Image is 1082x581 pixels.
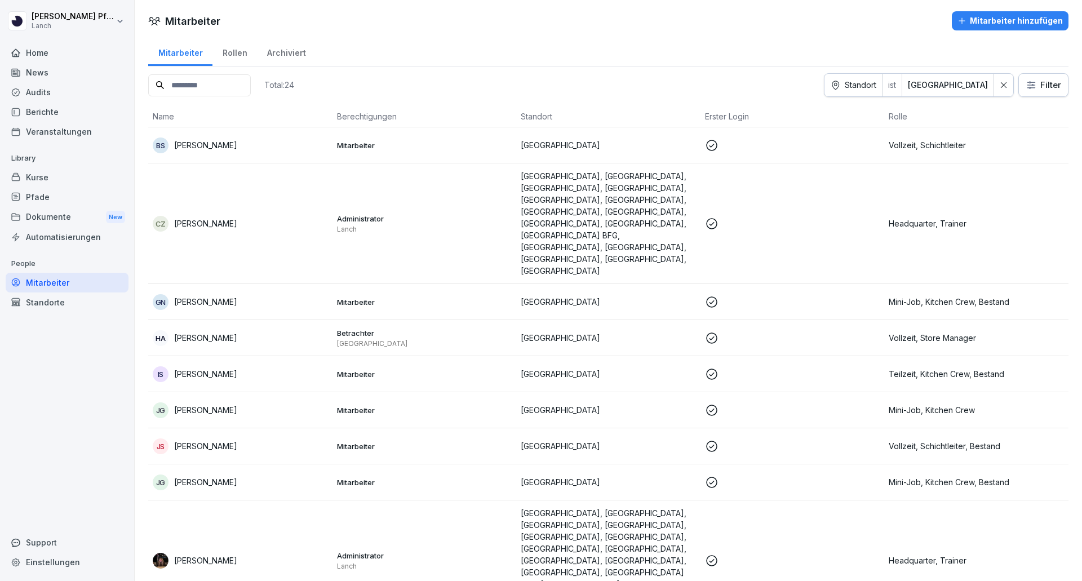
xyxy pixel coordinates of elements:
[6,187,128,207] a: Pfade
[521,404,696,416] p: [GEOGRAPHIC_DATA]
[6,167,128,187] a: Kurse
[521,368,696,380] p: [GEOGRAPHIC_DATA]
[6,149,128,167] p: Library
[6,292,128,312] a: Standorte
[337,477,512,487] p: Mitarbeiter
[174,476,237,488] p: [PERSON_NAME]
[889,296,1064,308] p: Mini-Job, Kitchen Crew, Bestand
[889,332,1064,344] p: Vollzeit, Store Manager
[889,404,1064,416] p: Mini-Job, Kitchen Crew
[153,216,168,232] div: CZ
[889,139,1064,151] p: Vollzeit, Schichtleiter
[264,79,294,90] p: Total: 24
[521,296,696,308] p: [GEOGRAPHIC_DATA]
[32,22,114,30] p: Lanch
[6,207,128,228] div: Dokumente
[700,106,885,127] th: Erster Login
[6,552,128,572] a: Einstellungen
[889,555,1064,566] p: Headquarter, Trainer
[6,102,128,122] a: Berichte
[174,555,237,566] p: [PERSON_NAME]
[337,328,512,338] p: Betrachter
[952,11,1068,30] button: Mitarbeiter hinzufügen
[337,562,512,571] p: Lanch
[337,551,512,561] p: Administrator
[337,225,512,234] p: Lanch
[6,63,128,82] a: News
[153,474,168,490] div: JG
[212,37,257,66] a: Rollen
[337,214,512,224] p: Administrator
[106,211,125,224] div: New
[257,37,316,66] a: Archiviert
[521,476,696,488] p: [GEOGRAPHIC_DATA]
[337,140,512,150] p: Mitarbeiter
[6,255,128,273] p: People
[889,368,1064,380] p: Teilzeit, Kitchen Crew, Bestand
[332,106,517,127] th: Berechtigungen
[908,79,988,91] div: [GEOGRAPHIC_DATA]
[174,296,237,308] p: [PERSON_NAME]
[337,297,512,307] p: Mitarbeiter
[153,553,168,569] img: gq6jiwkat9wmwctfmwqffveh.png
[6,122,128,141] a: Veranstaltungen
[521,170,696,277] p: [GEOGRAPHIC_DATA], [GEOGRAPHIC_DATA], [GEOGRAPHIC_DATA], [GEOGRAPHIC_DATA], [GEOGRAPHIC_DATA], [G...
[148,106,332,127] th: Name
[174,139,237,151] p: [PERSON_NAME]
[153,402,168,418] div: JG
[6,227,128,247] a: Automatisierungen
[174,368,237,380] p: [PERSON_NAME]
[337,441,512,451] p: Mitarbeiter
[516,106,700,127] th: Standort
[6,43,128,63] a: Home
[521,440,696,452] p: [GEOGRAPHIC_DATA]
[153,330,168,346] div: HA
[165,14,220,29] h1: Mitarbeiter
[6,533,128,552] div: Support
[174,332,237,344] p: [PERSON_NAME]
[1019,74,1068,96] button: Filter
[153,294,168,310] div: GN
[889,440,1064,452] p: Vollzeit, Schichtleiter, Bestand
[153,366,168,382] div: IS
[883,74,902,96] div: ist
[889,218,1064,229] p: Headquarter, Trainer
[1026,79,1061,91] div: Filter
[6,82,128,102] a: Audits
[174,404,237,416] p: [PERSON_NAME]
[148,37,212,66] a: Mitarbeiter
[337,405,512,415] p: Mitarbeiter
[174,218,237,229] p: [PERSON_NAME]
[884,106,1068,127] th: Rolle
[153,438,168,454] div: JS
[521,332,696,344] p: [GEOGRAPHIC_DATA]
[337,339,512,348] p: [GEOGRAPHIC_DATA]
[6,273,128,292] a: Mitarbeiter
[32,12,114,21] p: [PERSON_NAME] Pfuhl
[174,440,237,452] p: [PERSON_NAME]
[957,15,1063,27] div: Mitarbeiter hinzufügen
[521,139,696,151] p: [GEOGRAPHIC_DATA]
[6,207,128,228] a: DokumenteNew
[889,476,1064,488] p: Mini-Job, Kitchen Crew, Bestand
[153,138,168,153] div: BS
[337,369,512,379] p: Mitarbeiter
